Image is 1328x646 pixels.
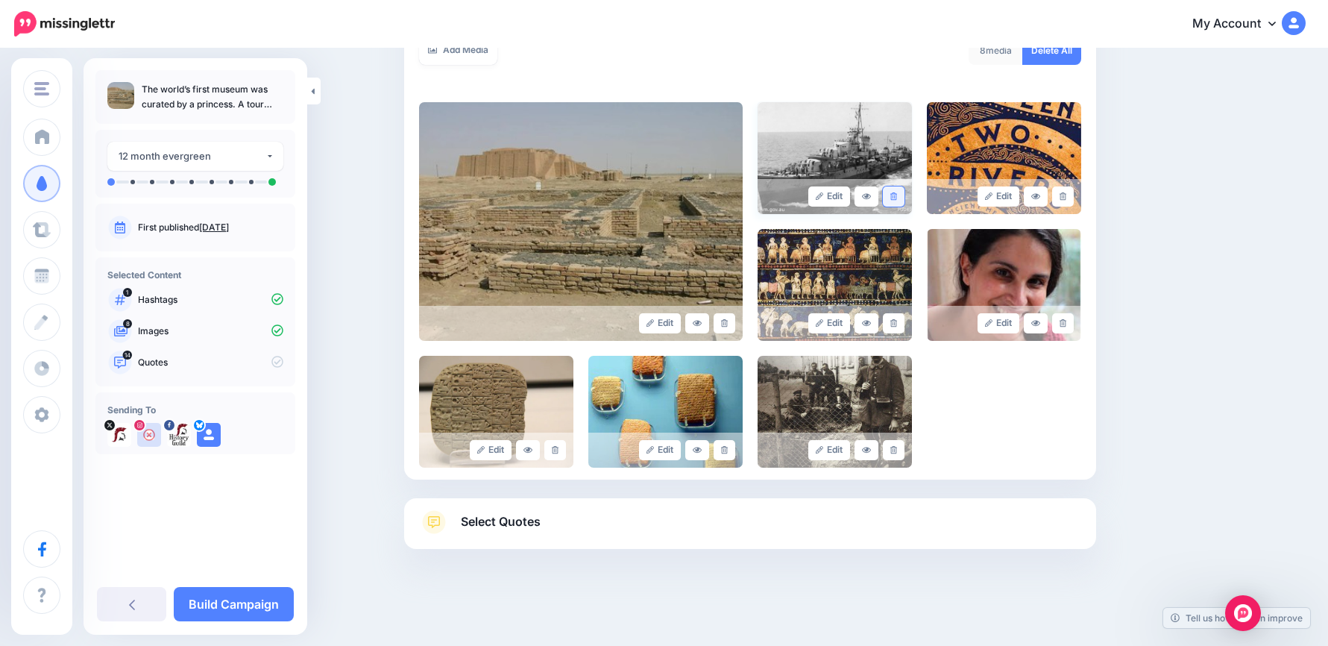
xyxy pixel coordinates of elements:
[138,221,283,234] p: First published
[199,222,229,233] a: [DATE]
[142,82,283,112] p: The world’s first museum was curated by a princess. A tour reveals the origins of the zodiac, cal...
[197,423,221,447] img: user_default_image.png
[123,319,132,328] span: 8
[123,288,132,297] span: 1
[107,142,283,171] button: 12 month evergreen
[969,36,1023,65] div: media
[119,148,265,165] div: 12 month evergreen
[14,11,115,37] img: Missinglettr
[980,45,986,56] span: 8
[639,313,682,333] a: Edit
[138,324,283,338] p: Images
[419,36,497,65] a: Add Media
[138,293,283,307] p: Hashtags
[639,440,682,460] a: Edit
[107,404,283,415] h4: Sending To
[1163,608,1310,628] a: Tell us how we can improve
[137,423,161,447] img: user_default_image.png
[167,423,191,447] img: 107731654_100216411778643_5832032346804107827_n-bsa91741.jpg
[808,440,851,460] a: Edit
[808,313,851,333] a: Edit
[107,82,134,109] img: 08ce113056d2d335f301b8744e431c7f_thumb.jpg
[927,229,1081,341] img: 26dd459a77e599eedbc2446d5a645982_large.jpg
[123,351,133,360] span: 14
[758,229,912,341] img: 6f7e4d744e2d08be626b269f669173d8_large.jpg
[1225,595,1261,631] div: Open Intercom Messenger
[1177,6,1306,43] a: My Account
[419,510,1081,549] a: Select Quotes
[758,102,912,214] img: 77f782aae1cfa17a38f0fc7b40f6e7e9_large.jpg
[34,82,49,95] img: menu.png
[1022,36,1081,65] a: Delete All
[461,512,541,532] span: Select Quotes
[927,102,1081,214] img: e879f9525a4e94324e17937d427a7dea_large.jpg
[107,423,131,447] img: Hu3l9d_N-52559.jpg
[588,356,743,468] img: 20d166c8e359e3729fd6de7bf9f2b0b2_large.jpg
[758,356,912,468] img: f6a05512f5ce919eada0100fce13fba2_large.jpg
[419,102,743,341] img: 08ce113056d2d335f301b8744e431c7f_large.jpg
[470,440,512,460] a: Edit
[107,269,283,280] h4: Selected Content
[808,186,851,207] a: Edit
[138,356,283,369] p: Quotes
[419,356,573,468] img: 46606573588eb8573ffc14b13489c507_large.jpg
[978,313,1020,333] a: Edit
[978,186,1020,207] a: Edit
